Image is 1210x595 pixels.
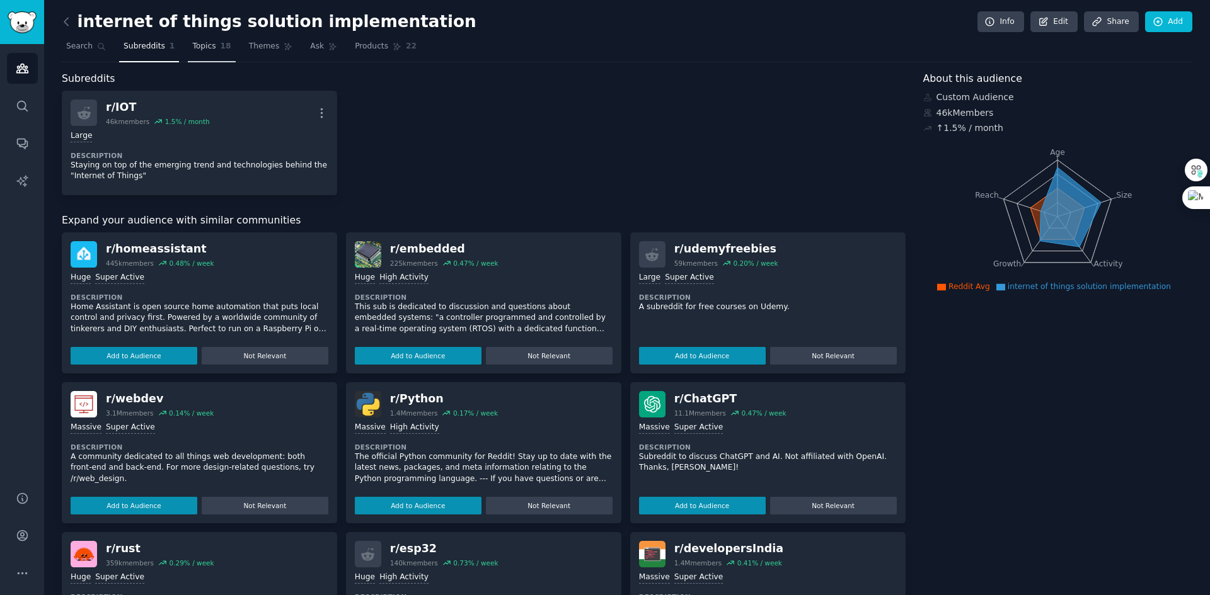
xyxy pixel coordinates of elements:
div: High Activity [379,272,429,284]
div: 0.17 % / week [453,409,498,417]
a: Edit [1030,11,1078,33]
img: embedded [355,241,381,268]
div: 46k Members [923,106,1193,120]
div: Massive [639,572,670,584]
div: 1.5 % / month [165,117,210,126]
div: 1.4M members [390,409,438,417]
img: webdev [71,391,97,417]
div: r/ Python [390,391,498,407]
a: Themes [245,37,297,62]
div: Huge [355,272,375,284]
button: Add to Audience [639,497,766,514]
div: 1.4M members [674,558,722,567]
div: ↑ 1.5 % / month [936,122,1003,135]
button: Not Relevant [770,497,897,514]
img: homeassistant [71,241,97,268]
dt: Description [71,443,328,451]
div: Large [71,130,92,142]
a: Search [62,37,110,62]
div: 0.47 % / week [741,409,786,417]
img: GummySearch logo [8,11,37,33]
div: r/ udemyfreebies [674,241,778,257]
button: Add to Audience [71,497,197,514]
a: Info [977,11,1024,33]
div: Massive [355,422,386,434]
p: The official Python community for Reddit! Stay up to date with the latest news, packages, and met... [355,451,613,485]
p: A subreddit for free courses on Udemy. [639,302,897,313]
div: High Activity [379,572,429,584]
p: A community dedicated to all things web development: both front-end and back-end. For more design... [71,451,328,485]
div: 0.20 % / week [733,259,778,268]
a: Ask [306,37,342,62]
div: Huge [71,572,91,584]
span: 18 [221,41,231,52]
tspan: Activity [1093,259,1122,268]
div: 0.47 % / week [453,259,498,268]
div: Huge [71,272,91,284]
dt: Description [71,151,328,160]
span: Ask [310,41,324,52]
div: Super Active [95,572,144,584]
dt: Description [355,443,613,451]
span: 1 [170,41,175,52]
div: Super Active [106,422,155,434]
button: Add to Audience [355,497,481,514]
div: Massive [71,422,101,434]
dt: Description [639,443,897,451]
div: r/ developersIndia [674,541,783,557]
a: Share [1084,11,1138,33]
tspan: Size [1116,190,1132,199]
a: Add [1145,11,1192,33]
div: Massive [639,422,670,434]
tspan: Growth [993,259,1021,268]
div: Super Active [674,422,723,434]
dt: Description [71,293,328,302]
span: Topics [192,41,216,52]
div: Custom Audience [923,91,1193,104]
img: developersIndia [639,541,665,567]
p: Staying on top of the emerging trend and technologies behind the "Internet of Things" [71,160,328,182]
tspan: Age [1050,148,1065,157]
div: 59k members [674,259,718,268]
tspan: Reach [975,190,999,199]
div: 445k members [106,259,154,268]
a: Topics18 [188,37,235,62]
p: This sub is dedicated to discussion and questions about embedded systems: "a controller programme... [355,302,613,335]
span: Subreddits [62,71,115,87]
button: Not Relevant [202,347,328,365]
span: Products [355,41,388,52]
span: Search [66,41,93,52]
div: Super Active [665,272,714,284]
span: Reddit Avg [948,282,990,291]
span: internet of things solution implementation [1008,282,1171,291]
div: 0.48 % / week [169,259,214,268]
span: Subreddits [124,41,165,52]
div: Large [639,272,660,284]
div: r/ rust [106,541,214,557]
div: Huge [355,572,375,584]
p: Subreddit to discuss ChatGPT and AI. Not affiliated with OpenAI. Thanks, [PERSON_NAME]! [639,451,897,473]
div: 140k members [390,558,438,567]
div: r/ ChatGPT [674,391,786,407]
span: Themes [249,41,280,52]
div: r/ esp32 [390,541,498,557]
div: 225k members [390,259,438,268]
img: Python [355,391,381,417]
div: 0.14 % / week [169,409,214,417]
div: 0.29 % / week [169,558,214,567]
button: Add to Audience [355,347,481,365]
span: About this audience [923,71,1022,87]
div: 0.41 % / week [737,558,782,567]
div: r/ webdev [106,391,214,407]
div: 3.1M members [106,409,154,417]
h2: internet of things solution implementation [62,12,476,32]
div: High Activity [390,422,439,434]
a: Subreddits1 [119,37,179,62]
p: Home Assistant is open source home automation that puts local control and privacy first. Powered ... [71,302,328,335]
div: 46k members [106,117,149,126]
dt: Description [355,293,613,302]
div: r/ IOT [106,99,210,115]
dt: Description [639,293,897,302]
button: Not Relevant [770,347,897,365]
div: r/ embedded [390,241,498,257]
